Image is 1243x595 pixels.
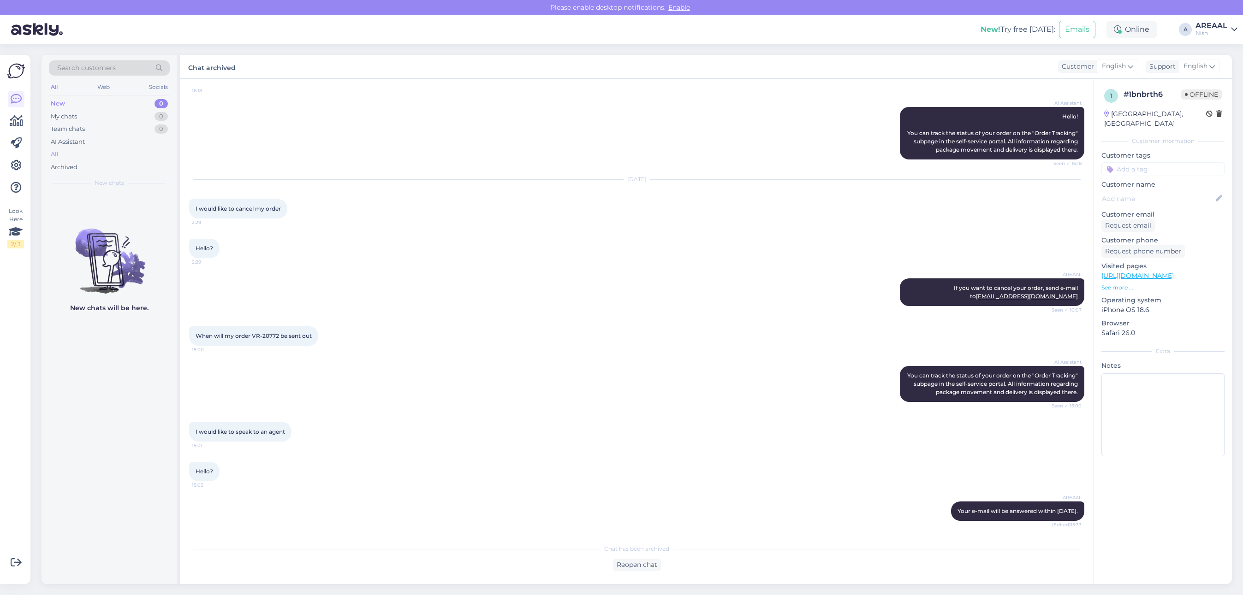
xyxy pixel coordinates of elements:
span: 2:29 [192,259,226,265]
a: [EMAIL_ADDRESS][DOMAIN_NAME] [976,293,1078,300]
span: 15:01 [192,442,226,449]
div: AI Assistant [51,137,85,147]
div: [GEOGRAPHIC_DATA], [GEOGRAPHIC_DATA] [1104,109,1206,129]
div: Nish [1195,29,1227,37]
span: AREAAL [1047,271,1082,278]
a: [URL][DOMAIN_NAME] [1101,271,1174,280]
p: iPhone OS 18.6 [1101,305,1225,315]
div: 0 [155,99,168,108]
div: Look Here [7,207,24,248]
div: 0 [155,124,168,134]
span: Hello? [196,468,213,475]
span: Enable [666,3,693,12]
span: Your e-mail will be answered within [DATE]. [958,507,1078,514]
p: Notes [1101,361,1225,371]
div: Extra [1101,347,1225,355]
span: Seen ✓ 16:18 [1047,160,1082,167]
div: Request email [1101,219,1155,232]
span: English [1102,61,1126,71]
p: New chats will be here. [70,303,149,313]
span: I would like to cancel my order [196,205,281,212]
button: Emails [1059,21,1095,38]
div: Team chats [51,124,85,134]
span: 15:03 [192,482,226,489]
span: Hello! You can track the status of your order on the "Order Tracking" subpage in the self-service... [907,113,1079,153]
div: Request phone number [1101,245,1185,258]
div: Support [1146,62,1176,71]
span: 1 [1110,92,1112,99]
span: Offline [1181,89,1222,100]
div: Socials [147,81,170,93]
p: Customer name [1101,180,1225,189]
span: 16:18 [192,87,226,94]
img: No chats [42,212,177,295]
p: Safari 26.0 [1101,328,1225,338]
p: Customer phone [1101,236,1225,245]
span: Search customers [57,63,116,73]
div: # 1bnbrth6 [1124,89,1181,100]
div: Reopen chat [613,559,661,571]
p: Visited pages [1101,261,1225,271]
p: Operating system [1101,295,1225,305]
div: Customer [1058,62,1094,71]
div: Online [1106,21,1157,38]
span: 15:00 [192,346,226,353]
div: Customer information [1101,137,1225,145]
div: New [51,99,65,108]
span: If you want to cancel your order, send e-mail to [954,284,1079,300]
div: [DATE] [189,175,1084,183]
a: AREAALNish [1195,22,1237,37]
div: AREAAL [1195,22,1227,29]
p: Customer tags [1101,151,1225,160]
span: Seen ✓ 10:07 [1047,306,1082,313]
span: 2:29 [192,219,226,226]
p: See more ... [1101,283,1225,292]
div: Try free [DATE]: [981,24,1055,35]
div: 2 / 3 [7,240,24,248]
p: Browser [1101,318,1225,328]
span: You can track the status of your order on the "Order Tracking" subpage in the self-service portal... [907,372,1079,395]
img: Askly Logo [7,62,25,80]
div: My chats [51,112,77,121]
input: Add name [1102,194,1214,204]
div: All [51,150,59,159]
div: A [1179,23,1192,36]
span: When will my order VR-20772 be sent out [196,332,312,339]
span: AI Assistant [1047,100,1082,106]
span: (Edited) 15:33 [1047,521,1082,528]
b: New! [981,25,1000,34]
div: Web [95,81,112,93]
div: Archived [51,163,77,172]
span: Seen ✓ 15:00 [1047,402,1082,409]
span: Hello? [196,245,213,252]
span: English [1184,61,1207,71]
div: All [49,81,59,93]
span: AI Assistant [1047,359,1082,365]
span: Chat has been archived [604,545,669,553]
p: Customer email [1101,210,1225,219]
span: AREAAL [1047,494,1082,501]
span: I would like to speak to an agent [196,428,285,435]
div: 0 [155,112,168,121]
input: Add a tag [1101,162,1225,176]
label: Chat archived [188,60,236,73]
span: New chats [95,179,124,187]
